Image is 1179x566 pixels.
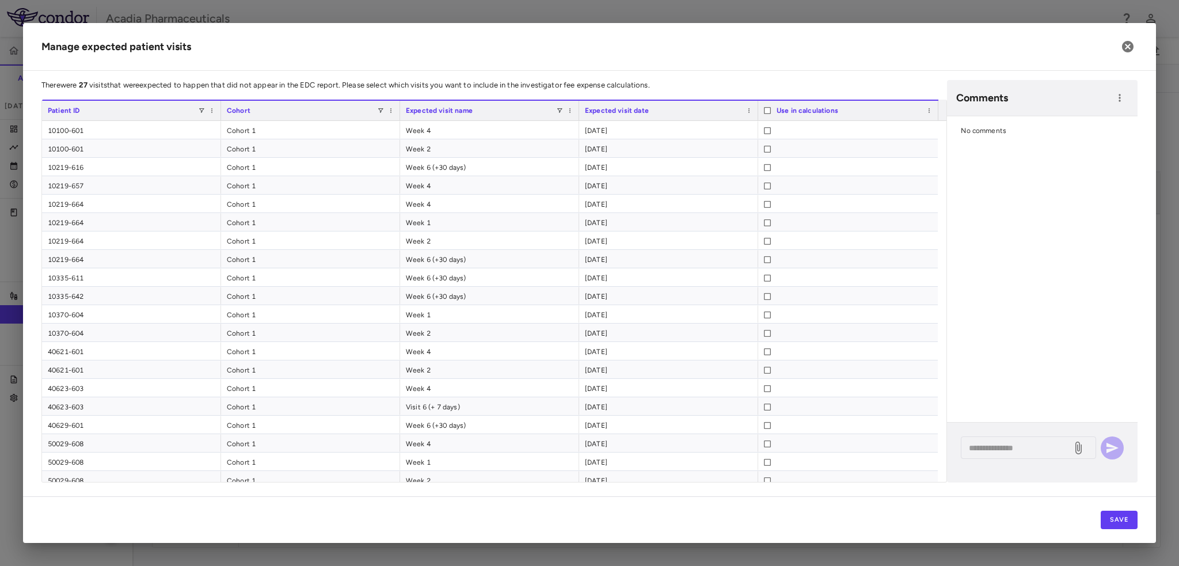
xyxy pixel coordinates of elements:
h6: Comments [956,90,1111,106]
div: 50029-608 [42,434,221,452]
div: 10370-604 [42,324,221,341]
div: Week 2 [400,360,579,378]
div: 10370-604 [42,305,221,323]
div: 40629-601 [42,416,221,434]
div: [DATE] [579,471,758,489]
div: [DATE] [579,176,758,194]
div: Cohort 1 [221,176,400,194]
div: Week 4 [400,434,579,452]
div: [DATE] [579,397,758,415]
div: 10100-601 [42,121,221,139]
span: Cohort [227,107,250,115]
div: Cohort 1 [221,342,400,360]
div: [DATE] [579,213,758,231]
div: Cohort 1 [221,453,400,470]
div: 10219-664 [42,231,221,249]
div: 10219-664 [42,195,221,212]
div: 50029-608 [42,453,221,470]
div: 10335-611 [42,268,221,286]
strong: 27 [79,81,88,89]
div: Week 6 (+30 days) [400,287,579,305]
div: Cohort 1 [221,158,400,176]
span: Expected visit name [406,107,473,115]
div: [DATE] [579,195,758,212]
div: Cohort 1 [221,250,400,268]
div: 40621-601 [42,342,221,360]
div: 10100-601 [42,139,221,157]
div: [DATE] [579,453,758,470]
div: Week 1 [400,305,579,323]
div: [DATE] [579,324,758,341]
div: Week 6 (+30 days) [400,416,579,434]
div: 10219-664 [42,213,221,231]
div: [DATE] [579,268,758,286]
div: Week 2 [400,471,579,489]
div: 40623-603 [42,379,221,397]
div: Cohort 1 [221,379,400,397]
div: [DATE] [579,121,758,139]
div: Cohort 1 [221,139,400,157]
p: There were visits that were expected to happen that did not appear in the EDC report. Please sele... [41,80,947,90]
span: Use in calculations [777,107,838,115]
div: [DATE] [579,158,758,176]
div: [DATE] [579,139,758,157]
h6: Manage expected patient visits [41,39,191,55]
div: [DATE] [579,342,758,360]
div: Cohort 1 [221,324,400,341]
div: Cohort 1 [221,287,400,305]
div: 10219-664 [42,250,221,268]
div: Cohort 1 [221,268,400,286]
div: Week 2 [400,139,579,157]
span: Expected visit date [585,107,649,115]
div: 10219-616 [42,158,221,176]
div: [DATE] [579,360,758,378]
div: [DATE] [579,434,758,452]
div: Week 4 [400,379,579,397]
div: Week 4 [400,121,579,139]
div: Cohort 1 [221,434,400,452]
div: Week 2 [400,231,579,249]
div: Cohort 1 [221,416,400,434]
div: Week 1 [400,213,579,231]
div: Cohort 1 [221,213,400,231]
div: 50029-608 [42,471,221,489]
button: Save [1101,511,1138,529]
div: Week 4 [400,342,579,360]
div: [DATE] [579,416,758,434]
div: 40623-603 [42,397,221,415]
div: Week 1 [400,453,579,470]
div: Visit 6 (+ 7 days) [400,397,579,415]
div: Cohort 1 [221,121,400,139]
div: Week 6 (+30 days) [400,250,579,268]
div: Cohort 1 [221,231,400,249]
div: [DATE] [579,305,758,323]
div: Cohort 1 [221,397,400,415]
span: No comments [961,127,1006,135]
div: 40621-601 [42,360,221,378]
div: 10335-642 [42,287,221,305]
div: Week 2 [400,324,579,341]
div: Week 4 [400,195,579,212]
div: Cohort 1 [221,305,400,323]
div: [DATE] [579,231,758,249]
div: Week 6 (+30 days) [400,158,579,176]
div: [DATE] [579,287,758,305]
div: [DATE] [579,379,758,397]
div: Week 6 (+30 days) [400,268,579,286]
div: Cohort 1 [221,195,400,212]
div: Week 4 [400,176,579,194]
div: Cohort 1 [221,471,400,489]
div: Cohort 1 [221,360,400,378]
span: Patient ID [48,107,80,115]
div: 10219-657 [42,176,221,194]
div: [DATE] [579,250,758,268]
